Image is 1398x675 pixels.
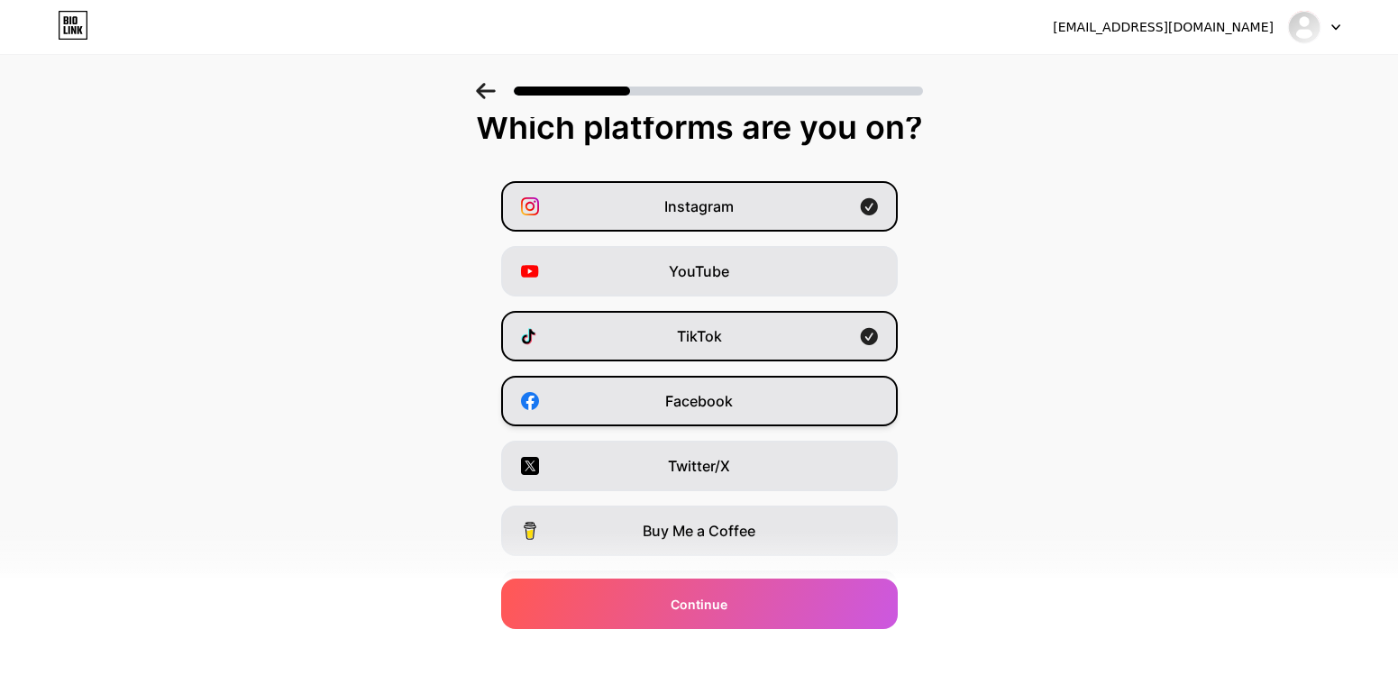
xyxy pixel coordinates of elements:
[1287,10,1321,44] img: Michael Chiasson
[677,325,722,347] span: TikTok
[664,196,734,217] span: Instagram
[643,520,755,542] span: Buy Me a Coffee
[1053,18,1274,37] div: [EMAIL_ADDRESS][DOMAIN_NAME]
[671,595,727,614] span: Continue
[665,390,733,412] span: Facebook
[669,260,729,282] span: YouTube
[668,455,730,477] span: Twitter/X
[18,109,1380,145] div: Which platforms are you on?
[644,650,754,671] span: I have a website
